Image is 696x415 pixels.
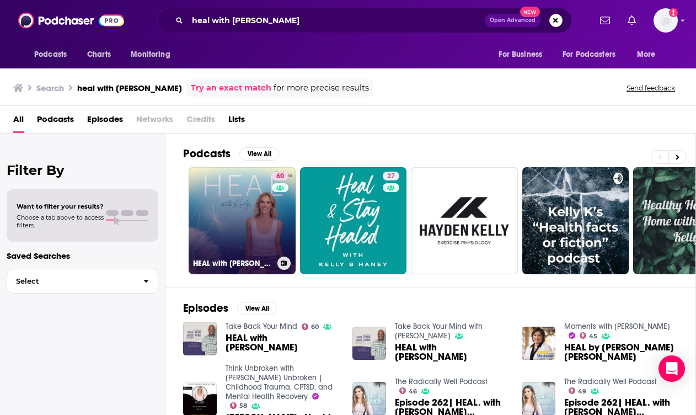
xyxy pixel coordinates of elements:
span: Charts [87,47,111,62]
img: HEAL with Kelly Gores [183,322,217,355]
span: Open Advanced [490,18,536,23]
a: PodcastsView All [183,147,279,161]
a: Take Back Your Mind [226,322,297,331]
a: 49 [569,387,587,394]
h2: Episodes [183,301,228,315]
button: View All [239,147,279,161]
a: HEAL by Kelly Noonan Gores [564,343,678,361]
a: Think Unbroken with Michael Unbroken | Childhood Trauma, CPTSD, and Mental Health Recovery [226,364,333,401]
span: for more precise results [274,82,369,94]
button: open menu [26,44,81,65]
a: HEAL with Kelly Gores [395,343,508,361]
span: More [637,47,656,62]
a: Episodes [87,110,123,133]
div: Open Intercom Messenger [658,355,685,382]
span: 58 [239,403,247,408]
a: Lists [228,110,245,133]
a: 45 [580,332,598,339]
button: open menu [629,44,670,65]
a: The Radically Well Podcast [564,377,657,386]
span: Monitoring [131,47,170,62]
span: Logged in as alignPR [654,8,678,33]
button: open menu [123,44,184,65]
a: Show notifications dropdown [623,11,640,30]
a: All [13,110,24,133]
a: The Radically Well Podcast [395,377,488,386]
button: open menu [491,44,556,65]
a: 60HEAL with [PERSON_NAME] [189,167,296,274]
h2: Podcasts [183,147,231,161]
button: View All [237,302,277,315]
span: 46 [409,389,417,394]
a: Show notifications dropdown [596,11,614,30]
a: 27 [383,172,399,180]
a: HEAL with Kelly Gores [226,333,339,352]
span: Select [7,278,135,285]
img: User Profile [654,8,678,33]
a: 60 [302,323,319,330]
a: 60 [272,172,288,180]
span: 45 [589,334,597,339]
span: Credits [186,110,215,133]
span: HEAL with [PERSON_NAME] [226,333,339,352]
a: 27 [300,167,407,274]
button: Open AdvancedNew [485,14,540,27]
span: Choose a tab above to access filters. [17,214,104,229]
span: 60 [311,324,319,329]
a: Try an exact match [191,82,271,94]
a: Take Back Your Mind with Michael B. Beckwith [395,322,483,340]
button: Send feedback [623,83,678,93]
img: HEAL by Kelly Noonan Gores [522,327,555,360]
a: Charts [80,44,117,65]
a: Podcasts [37,110,74,133]
h3: HEAL with [PERSON_NAME] [193,259,273,268]
span: 49 [578,389,586,394]
div: Search podcasts, credits, & more... [157,8,572,33]
input: Search podcasts, credits, & more... [188,12,485,29]
a: EpisodesView All [183,301,277,315]
button: Show profile menu [654,8,678,33]
span: Want to filter your results? [17,203,104,210]
img: HEAL with Kelly Gores [352,327,386,360]
span: 60 [276,171,284,182]
img: Podchaser - Follow, Share and Rate Podcasts [18,10,124,31]
span: Podcasts [34,47,67,62]
svg: Add a profile image [669,8,678,17]
a: Moments with Marianne [564,322,670,331]
h3: Search [36,83,64,93]
a: 46 [399,387,417,394]
span: HEAL by [PERSON_NAME] [PERSON_NAME] [564,343,678,361]
span: For Business [499,47,542,62]
p: Saved Searches [7,251,158,261]
button: open menu [555,44,631,65]
a: 58 [230,402,248,409]
span: New [520,7,540,17]
span: Networks [136,110,173,133]
h2: Filter By [7,162,158,178]
button: Select [7,269,158,294]
span: 27 [387,171,395,182]
span: HEAL with [PERSON_NAME] [395,343,508,361]
span: For Podcasters [563,47,615,62]
h3: heal with [PERSON_NAME] [77,83,182,93]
